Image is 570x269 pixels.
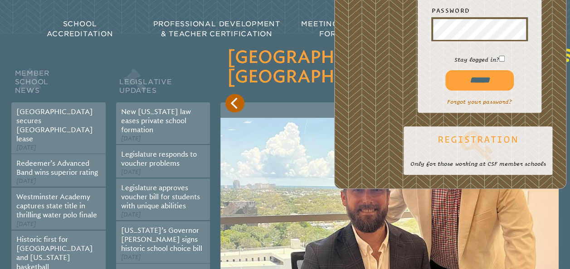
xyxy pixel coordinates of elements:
[121,108,191,134] a: New [US_STATE] law eases private school formation
[16,159,98,177] a: Redeemer’s Advanced Band wins superior rating
[121,226,202,253] a: [US_STATE]’s Governor [PERSON_NAME] signs historic school choice bill
[225,94,244,112] button: Previous
[424,55,535,63] p: Stay logged in?
[116,67,210,102] h2: Legislative Updates
[410,159,546,168] p: Only for those working at CSF member schools
[16,108,93,144] a: [GEOGRAPHIC_DATA] secures [GEOGRAPHIC_DATA] lease
[121,168,141,175] span: [DATE]
[121,184,200,210] a: Legislature approves voucher bill for students with unique abilities
[153,20,280,38] span: Professional Development & Teacher Certification
[121,254,141,260] span: [DATE]
[410,129,546,163] a: Registration
[16,178,36,184] span: [DATE]
[16,144,36,151] span: [DATE]
[121,150,197,168] a: Legislature responds to voucher problems
[227,48,552,88] h3: [GEOGRAPHIC_DATA] secures [GEOGRAPHIC_DATA] lease
[121,135,141,142] span: [DATE]
[47,20,113,38] span: School Accreditation
[16,221,36,227] span: [DATE]
[11,67,106,102] h2: Member School News
[301,20,405,38] span: Meetings & Workshops for Educators
[447,98,512,105] a: Forgot your password?
[16,193,97,219] a: Westminster Academy captures state title in thrilling water polo finale
[121,211,141,218] span: [DATE]
[431,5,527,16] label: Password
